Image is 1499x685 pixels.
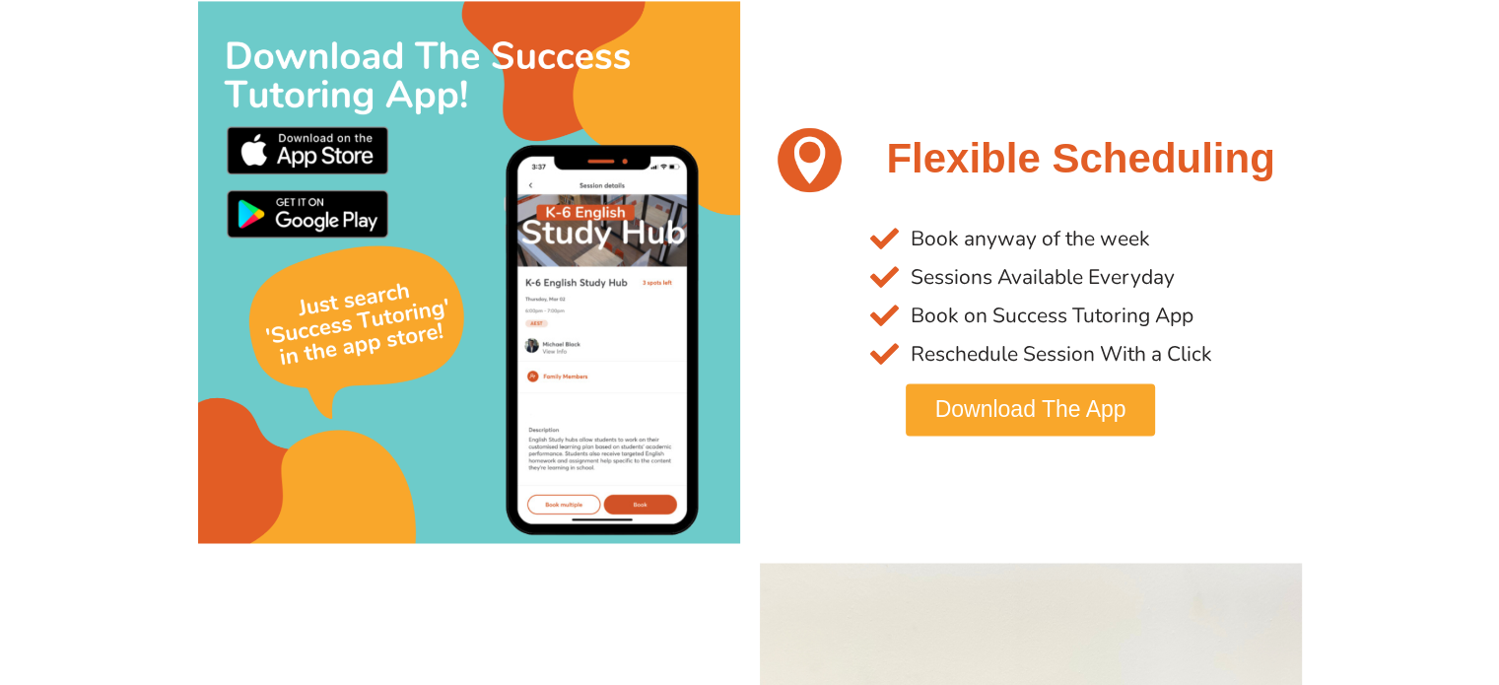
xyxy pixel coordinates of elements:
[906,335,1212,374] span: Reschedule Session With a Click
[935,398,1126,421] span: Download The App
[906,258,1175,297] span: Sessions Available Everyday
[1171,463,1499,685] div: Tiện ích trò chuyện
[1171,463,1499,685] iframe: Chat Widget
[906,383,1156,436] a: Download The App
[906,220,1150,258] span: Book anyway of the week
[869,132,1291,186] h2: Flexible Scheduling
[906,297,1193,335] span: Book on Success Tutoring App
